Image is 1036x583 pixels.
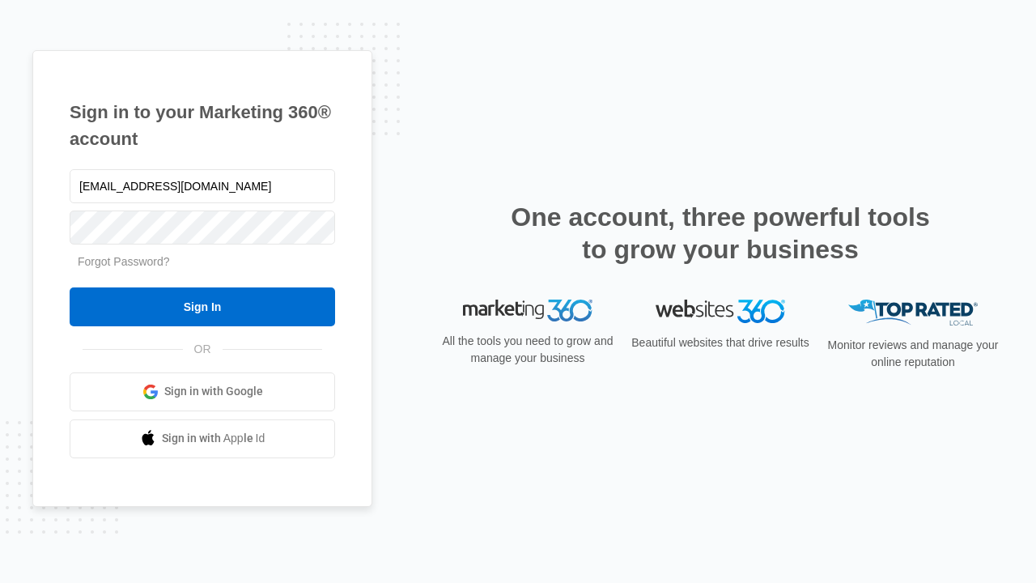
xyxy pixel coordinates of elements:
[437,333,618,367] p: All the tools you need to grow and manage your business
[70,169,335,203] input: Email
[164,383,263,400] span: Sign in with Google
[183,341,223,358] span: OR
[162,430,265,447] span: Sign in with Apple Id
[630,334,811,351] p: Beautiful websites that drive results
[506,201,935,266] h2: One account, three powerful tools to grow your business
[822,337,1004,371] p: Monitor reviews and manage your online reputation
[70,287,335,326] input: Sign In
[463,300,592,322] img: Marketing 360
[78,255,170,268] a: Forgot Password?
[70,419,335,458] a: Sign in with Apple Id
[656,300,785,323] img: Websites 360
[848,300,978,326] img: Top Rated Local
[70,372,335,411] a: Sign in with Google
[70,99,335,152] h1: Sign in to your Marketing 360® account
